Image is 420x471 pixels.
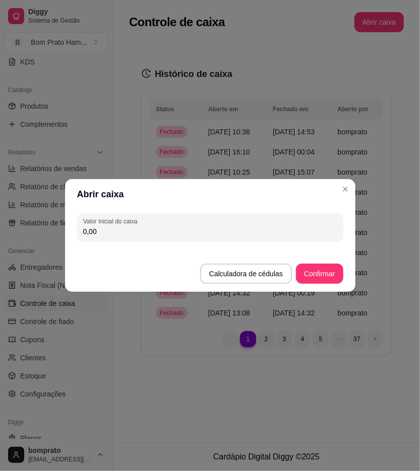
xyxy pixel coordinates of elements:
button: Confirmar [296,264,343,284]
button: Close [337,181,353,197]
label: Valor inicial do caixa [83,217,141,225]
input: Valor inicial do caixa [83,226,337,237]
header: Abrir caixa [65,179,355,209]
button: Calculadora de cédulas [200,264,292,284]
